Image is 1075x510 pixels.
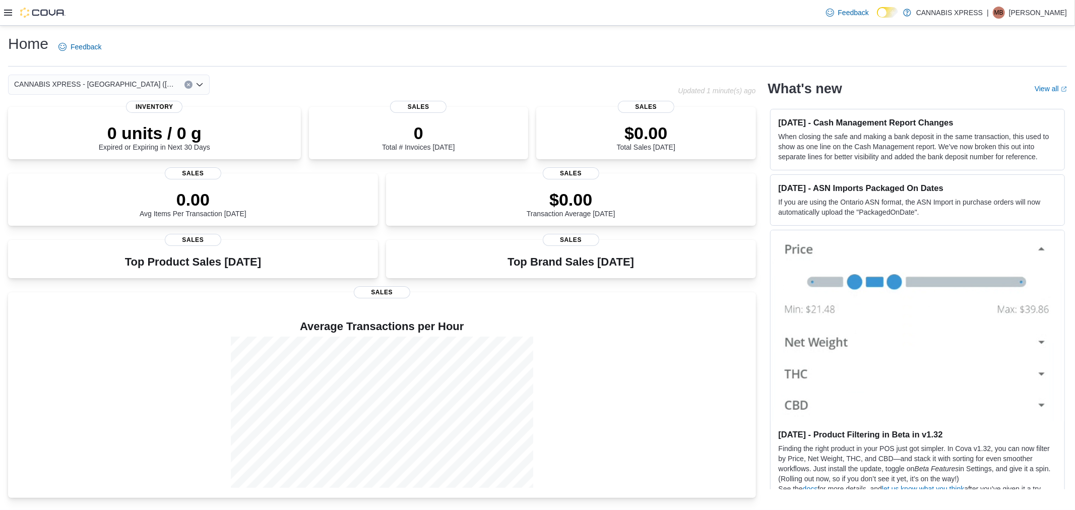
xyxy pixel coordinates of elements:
span: Sales [543,167,599,179]
a: Feedback [822,3,873,23]
h1: Home [8,34,48,54]
span: Sales [165,167,221,179]
div: Total Sales [DATE] [617,123,675,151]
span: Feedback [71,42,101,52]
p: Finding the right product in your POS just got simpler. In Cova v1.32, you can now filter by Pric... [779,443,1056,484]
p: When closing the safe and making a bank deposit in the same transaction, this used to show as one... [779,132,1056,162]
div: Avg Items Per Transaction [DATE] [140,189,246,218]
p: [PERSON_NAME] [1009,7,1067,19]
h3: [DATE] - Product Filtering in Beta in v1.32 [779,429,1056,439]
span: Sales [165,234,221,246]
p: $0.00 [527,189,615,210]
p: 0 units / 0 g [99,123,210,143]
span: Feedback [838,8,869,18]
em: Beta Features [915,465,959,473]
h3: [DATE] - ASN Imports Packaged On Dates [779,183,1056,193]
h3: [DATE] - Cash Management Report Changes [779,117,1056,127]
span: Sales [390,101,447,113]
h2: What's new [768,81,842,97]
div: Expired or Expiring in Next 30 Days [99,123,210,151]
span: Sales [618,101,674,113]
button: Open list of options [196,81,204,89]
p: 0.00 [140,189,246,210]
div: Transaction Average [DATE] [527,189,615,218]
h3: Top Product Sales [DATE] [125,256,261,268]
h3: Top Brand Sales [DATE] [508,256,634,268]
a: View allExternal link [1035,85,1067,93]
a: docs [803,485,818,493]
h4: Average Transactions per Hour [16,321,748,333]
a: Feedback [54,37,105,57]
span: CANNABIS XPRESS - [GEOGRAPHIC_DATA] ([GEOGRAPHIC_DATA]) [14,78,174,90]
p: CANNABIS XPRESS [916,7,983,19]
svg: External link [1061,86,1067,92]
span: Inventory [126,101,182,113]
span: Sales [543,234,599,246]
p: See the for more details, and after you’ve given it a try. [779,484,1056,494]
p: $0.00 [617,123,675,143]
span: Sales [354,286,410,298]
p: Updated 1 minute(s) ago [678,87,755,95]
span: MB [994,7,1003,19]
div: Total # Invoices [DATE] [382,123,455,151]
input: Dark Mode [877,7,898,18]
a: let us know what you think [882,485,964,493]
p: | [987,7,989,19]
img: Cova [20,8,66,18]
div: Maggie Baillargeon [993,7,1005,19]
p: If you are using the Ontario ASN format, the ASN Import in purchase orders will now automatically... [779,197,1056,217]
p: 0 [382,123,455,143]
button: Clear input [184,81,193,89]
